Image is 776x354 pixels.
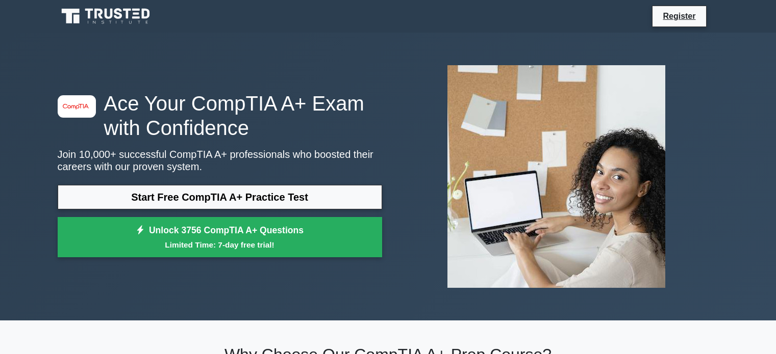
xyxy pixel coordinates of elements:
[70,239,369,251] small: Limited Time: 7-day free trial!
[58,91,382,140] h1: Ace Your CompTIA A+ Exam with Confidence
[58,217,382,258] a: Unlock 3756 CompTIA A+ QuestionsLimited Time: 7-day free trial!
[58,185,382,209] a: Start Free CompTIA A+ Practice Test
[657,10,702,22] a: Register
[58,148,382,173] p: Join 10,000+ successful CompTIA A+ professionals who boosted their careers with our proven system.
